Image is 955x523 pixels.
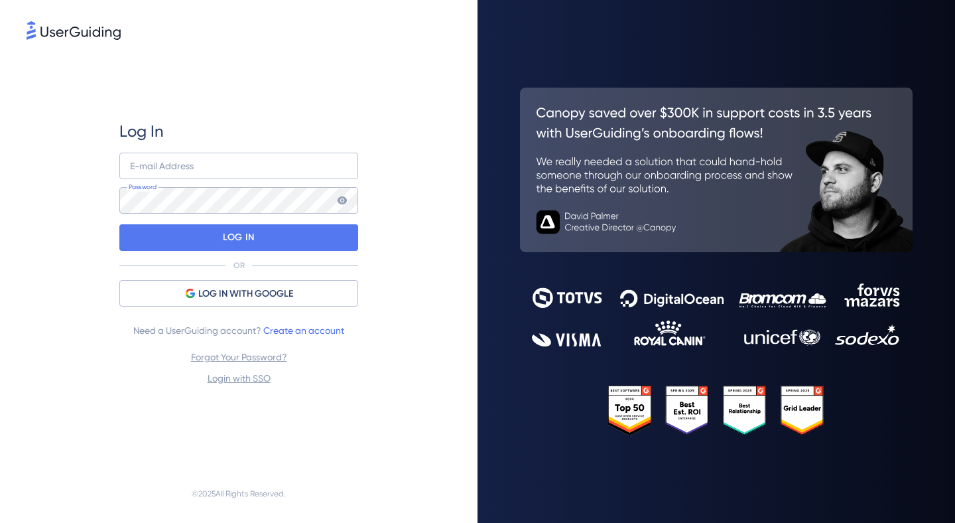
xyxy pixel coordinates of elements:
img: 9302ce2ac39453076f5bc0f2f2ca889b.svg [532,283,901,346]
span: Need a UserGuiding account? [133,323,344,338]
p: OR [233,260,245,271]
span: © 2025 All Rights Reserved. [192,486,286,502]
img: 25303e33045975176eb484905ab012ff.svg [608,386,824,435]
a: Create an account [263,325,344,336]
p: LOG IN [223,227,254,248]
img: 26c0aa7c25a843aed4baddd2b5e0fa68.svg [520,88,913,252]
a: Forgot Your Password? [191,352,287,362]
a: Login with SSO [208,373,271,384]
span: LOG IN WITH GOOGLE [198,286,293,302]
span: Log In [119,121,164,142]
input: example@company.com [119,153,358,179]
img: 8faab4ba6bc7696a72372aa768b0286c.svg [27,21,121,40]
